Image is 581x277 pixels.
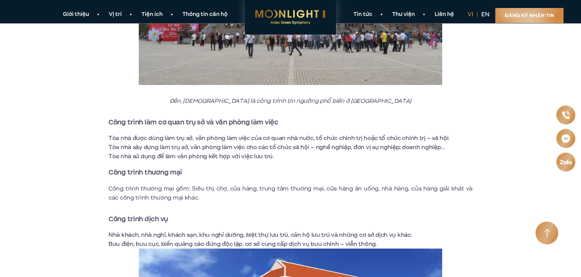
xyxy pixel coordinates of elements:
[108,117,278,127] strong: Công trình làm cơ quan trụ sở và văn phòng làm việc
[561,134,570,143] img: Messenger icon
[108,214,168,224] strong: Công trình dịch vụ
[108,152,473,161] li: Tòa nhà sử dụng để làm văn phòng kết hợp với việc lưu trú.
[173,11,237,19] a: Thông tin căn hộ
[108,184,473,202] p: Công trình thương mại gồm: Siêu thị, chợ, cửa hàng, trung tâm thương mại, cửa hàng ăn uống, nhà h...
[382,11,425,19] a: Thư viện
[108,167,182,177] strong: Công trình thương mại
[53,11,99,19] a: Giới thiệu
[481,10,490,19] a: en
[425,11,464,19] a: Liên hệ
[468,10,473,19] a: vi
[132,11,173,19] a: Tiện ích
[108,143,473,152] li: Tòa nhà xây dựng làm trụ sở, văn phòng làm việc cho các tổ chức xã hội – nghề nghiệp, đơn vị sự n...
[108,230,473,239] li: Nhà khách, nhà nghỉ, khách sạn, khu nghỉ dưỡng, biệt thự lưu trú, căn hộ lưu trú và những cơ sở d...
[562,111,570,119] img: Phone icon
[108,134,473,143] li: Tòa nhà được dùng làm trụ sở, văn phòng làm việc của cơ quan nhà nước, tổ chức chính trị hoặc tổ ...
[544,229,550,238] img: Arrow icon
[108,239,473,249] li: Bưu điện, bưu cục, biển quảng cáo đứng độc lập, cơ sở cung cấp dịch vụ bưu chính – viễn thông.
[344,11,382,19] a: Tin tức
[170,97,411,105] em: Đền, [DEMOGRAPHIC_DATA] là công trình tín ngưỡng phổ biến ở [GEOGRAPHIC_DATA]
[559,160,572,164] img: Zalo icon
[99,11,132,19] a: Vị trí
[495,8,564,23] a: Đăng ký nhận tin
